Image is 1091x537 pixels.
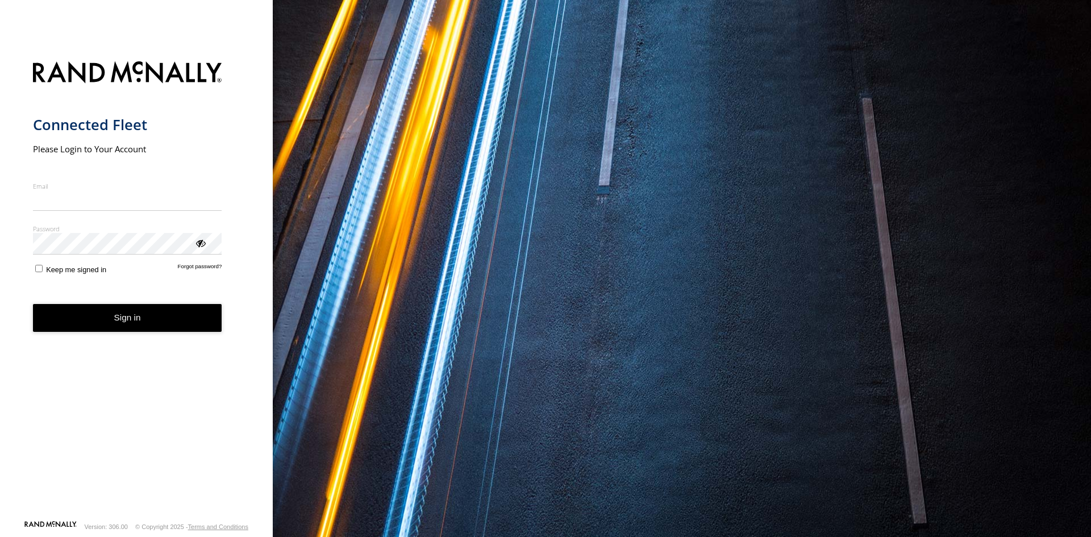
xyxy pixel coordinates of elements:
h1: Connected Fleet [33,115,222,134]
form: main [33,55,240,520]
label: Email [33,182,222,190]
img: Rand McNally [33,59,222,88]
div: ViewPassword [194,237,206,248]
span: Keep me signed in [46,265,106,274]
a: Visit our Website [24,521,77,532]
label: Password [33,224,222,233]
a: Terms and Conditions [188,523,248,530]
button: Sign in [33,304,222,332]
h2: Please Login to Your Account [33,143,222,155]
a: Forgot password? [178,263,222,274]
input: Keep me signed in [35,265,43,272]
div: © Copyright 2025 - [135,523,248,530]
div: Version: 306.00 [85,523,128,530]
